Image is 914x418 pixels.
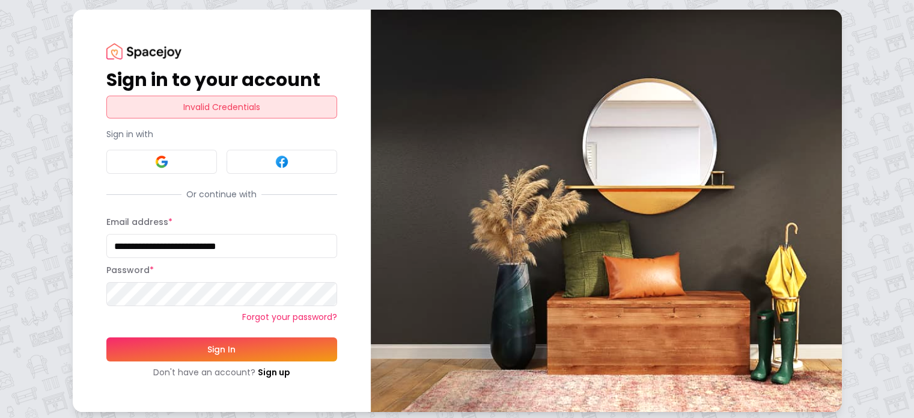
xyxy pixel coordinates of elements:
[106,311,337,323] a: Forgot your password?
[106,337,337,361] button: Sign In
[258,366,290,378] a: Sign up
[106,366,337,378] div: Don't have an account?
[275,155,289,169] img: Facebook signin
[154,155,169,169] img: Google signin
[106,264,154,276] label: Password
[106,128,337,140] p: Sign in with
[371,10,842,412] img: banner
[181,188,261,200] span: Or continue with
[106,216,172,228] label: Email address
[106,43,181,60] img: Spacejoy Logo
[106,96,337,118] div: Invalid Credentials
[106,69,337,91] h1: Sign in to your account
